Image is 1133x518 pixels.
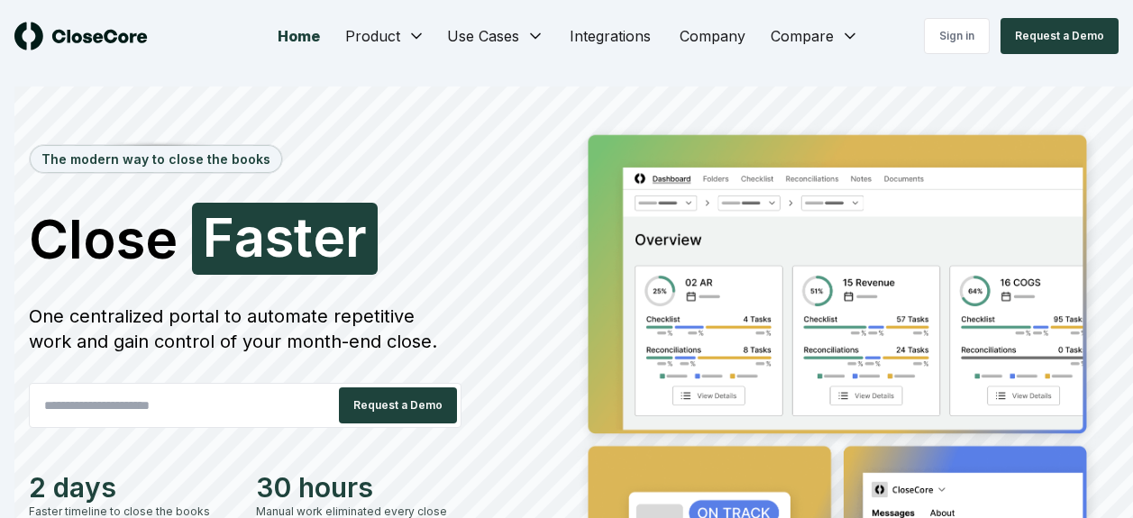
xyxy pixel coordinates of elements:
[29,212,178,266] span: Close
[294,210,313,264] span: t
[263,18,334,54] a: Home
[345,25,400,47] span: Product
[771,25,834,47] span: Compare
[760,18,870,54] button: Compare
[234,210,265,264] span: a
[447,25,519,47] span: Use Cases
[555,18,665,54] a: Integrations
[313,210,345,264] span: e
[345,210,367,264] span: r
[665,18,760,54] a: Company
[334,18,436,54] button: Product
[436,18,555,54] button: Use Cases
[14,22,148,50] img: logo
[203,210,234,264] span: F
[924,18,990,54] a: Sign in
[1001,18,1119,54] button: Request a Demo
[29,471,234,504] div: 2 days
[256,471,461,504] div: 30 hours
[29,304,461,354] div: One centralized portal to automate repetitive work and gain control of your month-end close.
[265,210,294,264] span: s
[31,146,281,172] div: The modern way to close the books
[339,387,457,423] button: Request a Demo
